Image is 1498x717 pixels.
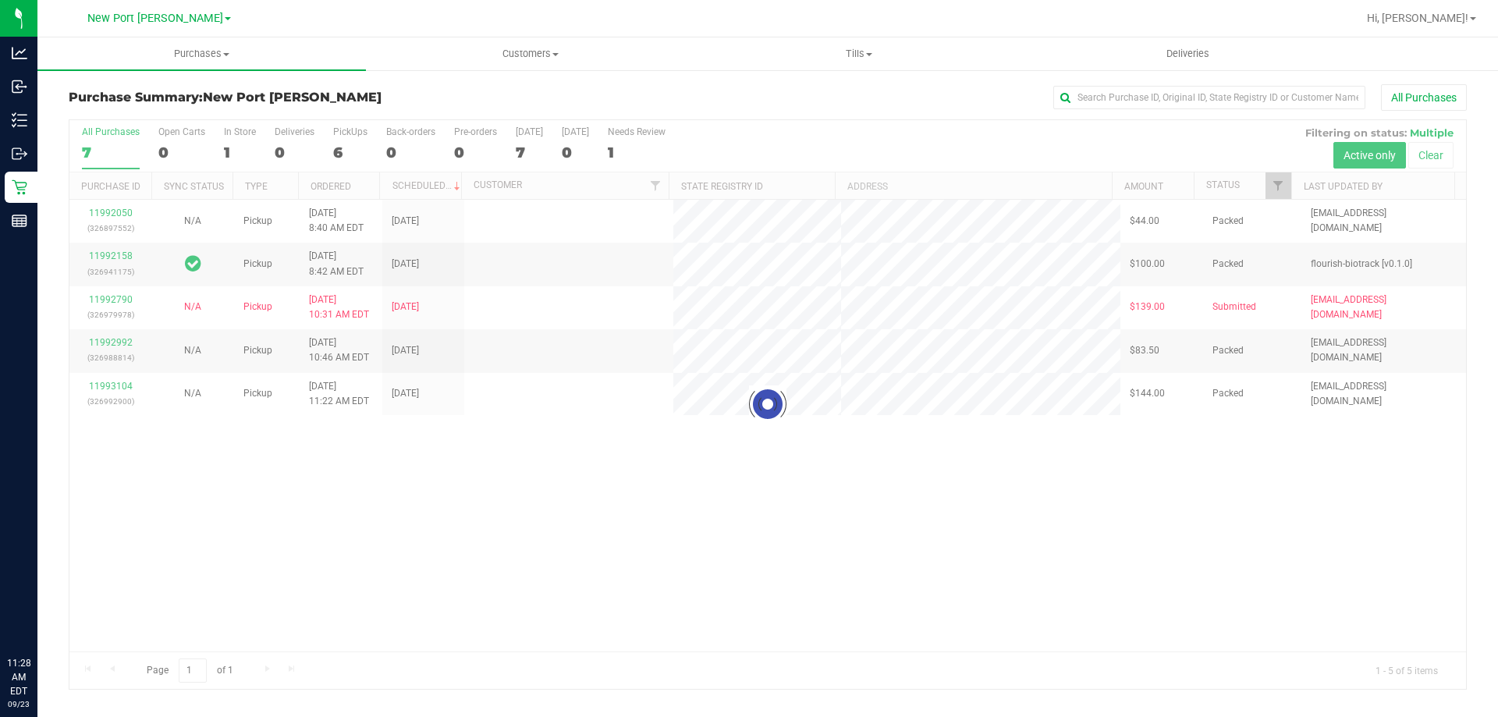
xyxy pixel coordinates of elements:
[37,47,366,61] span: Purchases
[366,37,694,70] a: Customers
[37,37,366,70] a: Purchases
[12,179,27,195] inline-svg: Retail
[1024,37,1352,70] a: Deliveries
[1053,86,1365,109] input: Search Purchase ID, Original ID, State Registry ID or Customer Name...
[12,213,27,229] inline-svg: Reports
[87,12,223,25] span: New Port [PERSON_NAME]
[69,91,534,105] h3: Purchase Summary:
[203,90,382,105] span: New Port [PERSON_NAME]
[12,79,27,94] inline-svg: Inbound
[7,698,30,710] p: 09/23
[16,592,62,639] iframe: Resource center
[695,47,1022,61] span: Tills
[1381,84,1467,111] button: All Purchases
[12,112,27,128] inline-svg: Inventory
[367,47,694,61] span: Customers
[1367,12,1468,24] span: Hi, [PERSON_NAME]!
[12,146,27,162] inline-svg: Outbound
[12,45,27,61] inline-svg: Analytics
[7,656,30,698] p: 11:28 AM EDT
[694,37,1023,70] a: Tills
[1145,47,1230,61] span: Deliveries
